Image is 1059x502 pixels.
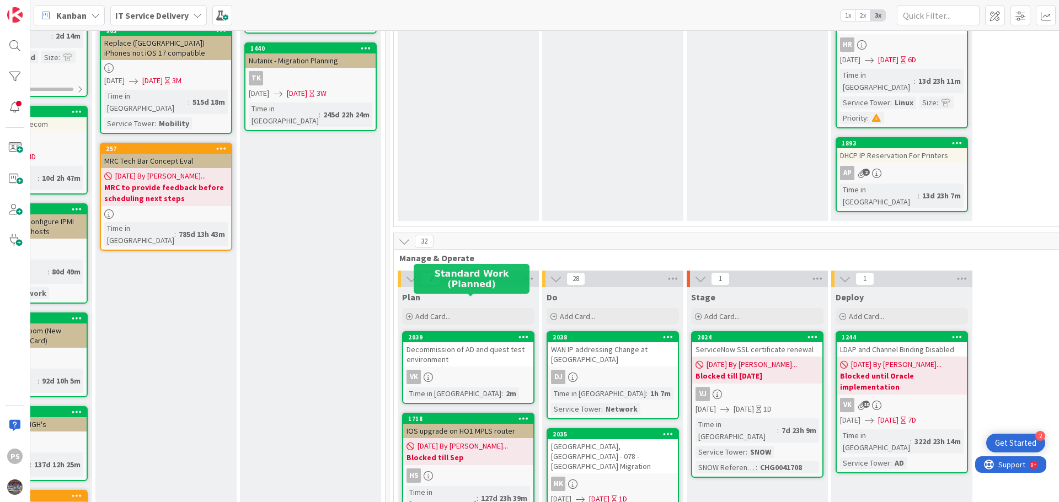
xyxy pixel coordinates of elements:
div: 2039 [408,333,533,341]
div: Priority [840,112,867,124]
span: Kanban [56,9,87,22]
div: LDAP and Channel Binding Disabled [837,342,967,357]
div: HS [403,468,533,483]
b: Blocked till Sep [407,452,530,463]
div: 257MRC Tech Bar Concept Eval [101,144,231,168]
span: 1 [711,272,730,285]
div: 785d 13h 43m [176,228,228,240]
span: 2 [863,169,870,176]
div: 1893 [837,138,967,148]
div: 1244 [837,332,967,342]
div: 3M [172,75,181,87]
div: TK [245,71,376,85]
div: SNOW [747,446,774,458]
div: Time in [GEOGRAPHIC_DATA] [104,222,174,246]
div: Replace ([GEOGRAPHIC_DATA]) iPhones not iOS 17 compatible [101,36,231,60]
div: Service Tower [551,403,601,415]
div: HR [840,37,854,52]
a: 903Replace ([GEOGRAPHIC_DATA]) iPhones not iOS 17 compatible[DATE][DATE]3MTime in [GEOGRAPHIC_DAT... [100,25,232,134]
span: 1x [841,10,855,21]
span: [DATE] [696,403,716,415]
div: 2024ServiceNow SSL certificate renewal [692,332,822,357]
div: Service Tower [104,117,154,129]
a: 1440Nutanix - Migration PlanningTK[DATE][DATE]3WTime in [GEOGRAPHIC_DATA]:245d 22h 24m [244,42,377,131]
div: CHG0041708 [757,461,805,473]
div: Time in [GEOGRAPHIC_DATA] [407,387,501,400]
div: Time in [GEOGRAPHIC_DATA] [249,102,319,127]
div: VK [403,370,533,384]
span: : [58,51,60,63]
a: 2039Decommission of AD and quest test environmentVKTime in [GEOGRAPHIC_DATA]:2m [402,331,534,404]
div: 515d 18m [190,96,228,108]
div: 1718 [408,415,533,423]
a: CUPS ProductionHR[DATE][DATE]6DTime in [GEOGRAPHIC_DATA]:13d 23h 11mService Tower:LinuxSize:Prior... [836,9,968,128]
div: DJ [551,370,565,384]
div: MK [548,477,678,491]
div: 7d 23h 9m [779,424,819,436]
span: 1 [855,272,874,285]
div: DJ [548,370,678,384]
div: Open Get Started checklist, remaining modules: 2 [986,434,1045,452]
span: : [746,446,747,458]
div: 137d 12h 25m [31,458,83,471]
span: [DATE] [734,403,754,415]
span: [DATE] [878,414,898,426]
span: [DATE] By [PERSON_NAME]... [707,359,797,370]
span: 2x [855,10,870,21]
span: [DATE] By [PERSON_NAME]... [851,359,942,370]
div: PS [7,449,23,464]
div: Linux [892,96,916,109]
div: Time in [GEOGRAPHIC_DATA] [840,429,910,454]
b: MRC to provide feedback before scheduling next steps [104,182,228,204]
span: : [890,457,892,469]
img: Visit kanbanzone.com [7,7,23,23]
div: 2024 [692,332,822,342]
div: 1D [763,403,772,415]
input: Quick Filter... [897,6,980,25]
div: 2035 [553,430,678,438]
span: 3x [870,10,885,21]
span: [DATE] [840,414,860,426]
span: 32 [415,235,434,248]
span: [DATE] By [PERSON_NAME]... [115,170,206,182]
div: TK [249,71,263,85]
div: 13d 23h 11m [916,75,964,87]
span: : [937,96,938,109]
div: MRC Tech Bar Concept Eval [101,154,231,168]
span: Add Card... [415,311,451,321]
div: Service Tower [840,96,890,109]
span: Plan [402,292,420,303]
span: [DATE] [287,88,307,99]
div: WAN IP addressing Change at [GEOGRAPHIC_DATA] [548,342,678,366]
div: 9+ [56,4,61,13]
div: Network [12,287,49,299]
b: Blocked till [DATE] [696,370,819,381]
a: 2024ServiceNow SSL certificate renewal[DATE] By [PERSON_NAME]...Blocked till [DATE]VJ[DATE][DATE]... [691,331,823,478]
span: [DATE] [104,75,125,87]
div: Service Tower [840,457,890,469]
img: avatar [7,479,23,495]
div: 1893DHCP IP Reservation For Printers [837,138,967,163]
div: 80d 49m [49,266,83,278]
div: 2039 [403,332,533,342]
div: MK [551,477,565,491]
div: Time in [GEOGRAPHIC_DATA] [104,90,188,114]
div: 2038 [553,333,678,341]
a: 257MRC Tech Bar Concept Eval[DATE] By [PERSON_NAME]...MRC to provide feedback before scheduling n... [100,143,232,251]
div: Time in [GEOGRAPHIC_DATA] [696,418,777,442]
span: 28 [566,272,585,285]
div: SNOW Reference Number [696,461,756,473]
span: : [188,96,190,108]
div: 2035 [548,429,678,439]
span: : [319,109,320,121]
div: 7D [908,414,916,426]
span: [DATE] [142,75,163,87]
a: 1893DHCP IP Reservation For PrintersAPTime in [GEOGRAPHIC_DATA]:13d 23h 7m [836,137,968,212]
div: HR [837,37,967,52]
div: VK [840,398,854,412]
span: Add Card... [849,311,884,321]
div: 903Replace ([GEOGRAPHIC_DATA]) iPhones not iOS 17 compatible [101,26,231,60]
span: Support [23,2,50,15]
div: Time in [GEOGRAPHIC_DATA] [551,387,646,400]
span: : [601,403,603,415]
